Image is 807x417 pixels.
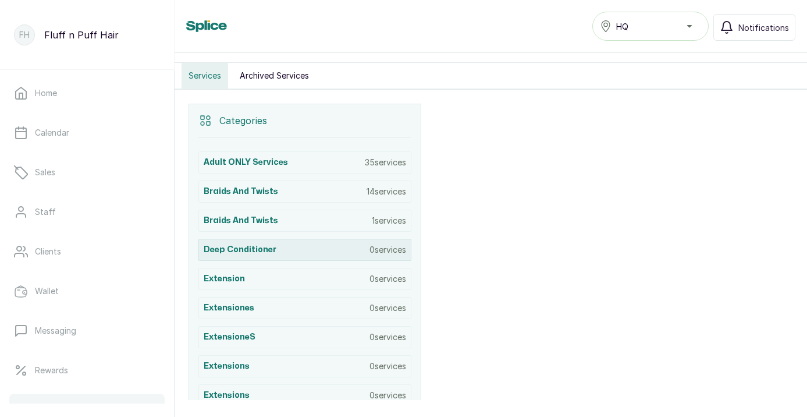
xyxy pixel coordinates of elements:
[204,302,254,314] h3: Extensiones
[44,28,119,42] p: Fluff n Puff Hair
[9,196,165,228] a: Staff
[204,186,278,197] h3: Braids and Twists
[35,246,61,257] p: Clients
[204,361,250,372] h3: extensions
[35,206,56,218] p: Staff
[219,114,267,128] p: Categories
[369,331,406,343] p: 0 services
[372,215,406,227] p: 1 services
[35,127,69,139] p: Calendar
[35,365,68,376] p: Rewards
[204,331,255,343] h3: ExtensioneS
[204,215,278,227] h3: Braids and Twists
[369,390,406,401] p: 0 services
[738,22,789,34] span: Notifications
[204,390,250,401] h3: Extensions
[19,29,30,41] p: FH
[9,77,165,109] a: Home
[233,63,316,89] button: Archived Services
[616,20,628,33] span: HQ
[35,285,59,297] p: Wallet
[9,314,165,347] a: Messaging
[9,235,165,268] a: Clients
[367,186,406,197] p: 14 services
[204,273,245,285] h3: Extension
[369,273,406,285] p: 0 services
[35,87,57,99] p: Home
[204,157,288,168] h3: Adult ONLY Services
[592,12,709,41] button: HQ
[182,63,228,89] button: Services
[9,156,165,189] a: Sales
[35,167,55,178] p: Sales
[204,244,276,256] h3: Deep conditioner
[369,244,406,256] p: 0 services
[369,302,406,314] p: 0 services
[35,325,76,337] p: Messaging
[713,14,795,41] button: Notifications
[9,354,165,387] a: Rewards
[9,275,165,308] a: Wallet
[369,361,406,372] p: 0 services
[365,157,406,168] p: 35 services
[9,116,165,149] a: Calendar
